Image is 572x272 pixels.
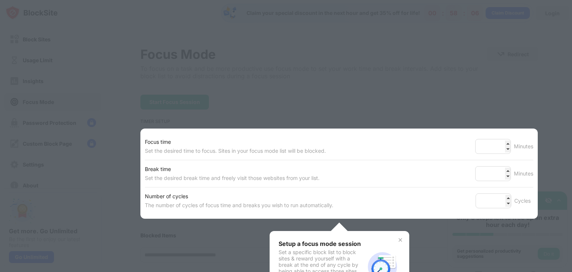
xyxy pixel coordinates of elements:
div: Set the desired break time and freely visit those websites from your list. [145,174,320,183]
div: Break time [145,165,320,174]
div: Number of cycles [145,192,333,201]
div: Minutes [514,142,533,151]
div: Cycles [514,196,533,205]
div: Minutes [514,169,533,178]
div: Set the desired time to focus. Sites in your focus mode list will be blocked. [145,146,326,155]
div: Focus time [145,137,326,146]
div: Setup a focus mode session [279,240,365,247]
img: x-button.svg [397,237,403,243]
div: The number of cycles of focus time and breaks you wish to run automatically. [145,201,333,210]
